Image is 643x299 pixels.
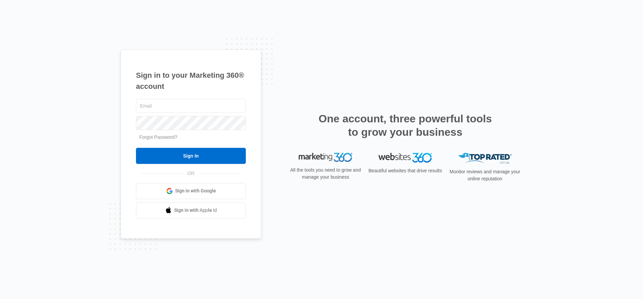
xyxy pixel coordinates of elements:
[288,167,363,181] p: All the tools you need to grow and manage your business
[316,112,494,139] h2: One account, three powerful tools to grow your business
[175,187,216,194] span: Sign in with Google
[136,148,246,164] input: Sign In
[447,168,522,182] p: Monitor reviews and manage your online reputation
[299,153,352,162] img: Marketing 360
[136,183,246,199] a: Sign in with Google
[136,202,246,219] a: Sign in with Apple Id
[136,70,246,92] h1: Sign in to your Marketing 360® account
[174,207,217,214] span: Sign in with Apple Id
[139,134,177,140] a: Forgot Password?
[458,153,512,164] img: Top Rated Local
[183,170,199,177] span: OR
[136,99,246,113] input: Email
[378,153,432,163] img: Websites 360
[368,167,443,174] p: Beautiful websites that drive results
